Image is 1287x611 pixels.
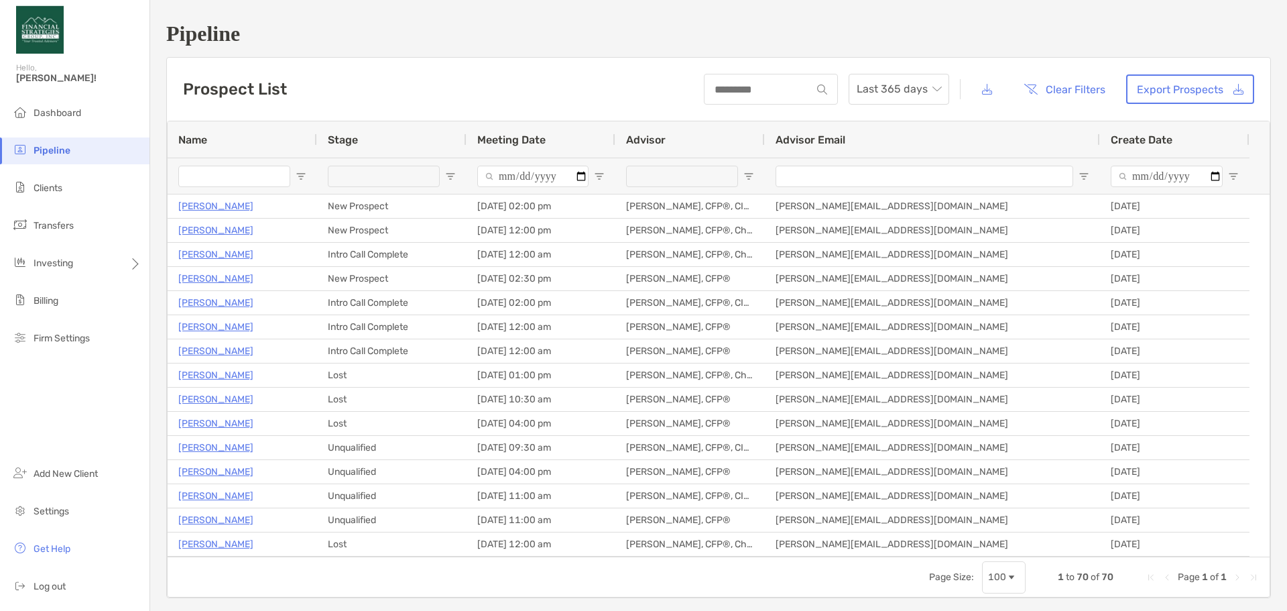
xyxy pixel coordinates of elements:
span: 1 [1058,571,1064,583]
div: [DATE] 04:00 pm [467,460,615,484]
div: [PERSON_NAME], CFP®, ChFC®, CDAA [615,533,765,556]
div: [DATE] [1100,388,1249,411]
div: [PERSON_NAME][EMAIL_ADDRESS][DOMAIN_NAME] [765,533,1100,556]
div: New Prospect [317,267,467,290]
div: [PERSON_NAME][EMAIL_ADDRESS][DOMAIN_NAME] [765,484,1100,508]
span: to [1066,571,1075,583]
img: get-help icon [12,540,28,556]
span: Billing [34,295,58,307]
div: Next Page [1232,572,1243,583]
a: [PERSON_NAME] [178,294,253,311]
div: [PERSON_NAME][EMAIL_ADDRESS][DOMAIN_NAME] [765,508,1100,532]
span: Pipeline [34,145,70,156]
img: logout icon [12,577,28,594]
div: [PERSON_NAME][EMAIL_ADDRESS][DOMAIN_NAME] [765,436,1100,459]
div: New Prospect [317,219,467,242]
div: [DATE] 02:30 pm [467,267,615,290]
div: [DATE] 12:00 am [467,243,615,266]
div: [DATE] [1100,412,1249,435]
div: [PERSON_NAME], CFP® [615,412,765,435]
span: Investing [34,258,73,269]
div: [DATE] [1100,195,1249,218]
div: [PERSON_NAME][EMAIL_ADDRESS][DOMAIN_NAME] [765,243,1100,266]
div: 100 [988,571,1006,583]
a: Export Prospects [1126,74,1254,104]
input: Advisor Email Filter Input [776,166,1073,187]
span: 1 [1202,571,1208,583]
div: Intro Call Complete [317,315,467,339]
img: input icon [817,85,827,95]
a: [PERSON_NAME] [178,343,253,359]
div: [DATE] [1100,460,1249,484]
div: [PERSON_NAME], CFP®, CIMA®, ChFC®, CAP®, MSFS [615,436,765,459]
p: [PERSON_NAME] [178,270,253,287]
div: [DATE] 01:00 pm [467,364,615,387]
div: Unqualified [317,436,467,459]
span: 70 [1101,571,1113,583]
span: Get Help [34,543,70,555]
span: Last 365 days [857,74,941,104]
button: Clear Filters [1014,74,1115,104]
a: [PERSON_NAME] [178,512,253,529]
div: Last Page [1248,572,1259,583]
img: firm-settings icon [12,329,28,345]
span: Settings [34,506,69,517]
div: [PERSON_NAME][EMAIL_ADDRESS][DOMAIN_NAME] [765,219,1100,242]
img: settings icon [12,502,28,518]
div: [DATE] 02:00 pm [467,291,615,315]
a: [PERSON_NAME] [178,246,253,263]
div: [DATE] 11:00 am [467,484,615,508]
div: [PERSON_NAME][EMAIL_ADDRESS][DOMAIN_NAME] [765,291,1100,315]
a: [PERSON_NAME] [178,391,253,408]
a: [PERSON_NAME] [178,536,253,553]
p: [PERSON_NAME] [178,463,253,480]
p: [PERSON_NAME] [178,198,253,215]
span: Advisor Email [776,133,845,146]
button: Open Filter Menu [594,171,605,182]
div: Lost [317,412,467,435]
span: 1 [1221,571,1227,583]
div: [PERSON_NAME][EMAIL_ADDRESS][DOMAIN_NAME] [765,339,1100,363]
input: Meeting Date Filter Input [477,166,589,187]
div: [DATE] 12:00 am [467,533,615,556]
div: [DATE] 12:00 am [467,315,615,339]
div: Lost [317,533,467,556]
div: [DATE] 11:00 am [467,508,615,532]
button: Open Filter Menu [296,171,306,182]
button: Open Filter Menu [1079,171,1089,182]
a: [PERSON_NAME] [178,439,253,456]
span: Meeting Date [477,133,546,146]
div: [DATE] [1100,533,1249,556]
span: Clients [34,182,62,194]
div: [DATE] [1100,508,1249,532]
span: 70 [1077,571,1089,583]
a: [PERSON_NAME] [178,415,253,432]
div: [PERSON_NAME], CFP® [615,315,765,339]
img: transfers icon [12,217,28,233]
div: [PERSON_NAME], CFP® [615,388,765,411]
div: [DATE] [1100,267,1249,290]
div: Page Size: [929,571,974,583]
span: Advisor [626,133,666,146]
div: [PERSON_NAME], CFP® [615,508,765,532]
div: [DATE] 04:00 pm [467,412,615,435]
div: [PERSON_NAME][EMAIL_ADDRESS][DOMAIN_NAME] [765,315,1100,339]
div: New Prospect [317,195,467,218]
div: [PERSON_NAME][EMAIL_ADDRESS][DOMAIN_NAME] [765,412,1100,435]
input: Create Date Filter Input [1111,166,1223,187]
div: [DATE] 10:30 am [467,388,615,411]
div: [PERSON_NAME], CFP®, CIMA®, ChFC®, CAP®, MSFS [615,484,765,508]
div: [DATE] 09:30 am [467,436,615,459]
div: [DATE] [1100,484,1249,508]
a: [PERSON_NAME] [178,319,253,335]
div: [PERSON_NAME], CFP®, ChFC®, CDAA [615,243,765,266]
div: [PERSON_NAME], CFP® [615,267,765,290]
span: Name [178,133,207,146]
a: [PERSON_NAME] [178,222,253,239]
